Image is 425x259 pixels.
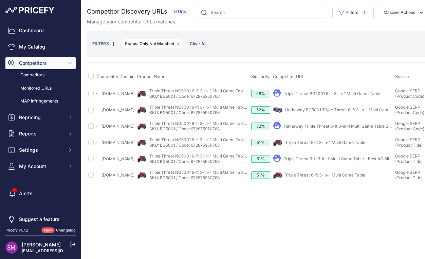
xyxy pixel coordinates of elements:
[251,90,270,97] div: 56%
[149,88,386,93] a: Triple Threat NG5001 6-ft 3-in-1 Multi Game Table - Black, Red, Blue - 71.75 Inches Long X 36 Inc...
[395,170,423,180] span: Google SERP (Product Title)
[149,137,386,142] a: Triple Threat NG5001 6-ft 3-in-1 Multi Game Table - Black, Red, Blue - 71.75 Inches Long X 36 Inc...
[56,228,76,233] a: Changelog
[101,91,134,96] a: [DOMAIN_NAME]
[285,140,365,145] a: Triple Threat 6-ft 3-in-1 Multi Game Table
[137,74,165,79] span: Product Name
[5,69,76,81] a: Competitors
[284,91,380,96] a: Triple Threat BG5001 6-ft 3-in-1 Multi Game Table
[5,95,76,107] a: MAP infringements
[41,227,55,233] span: New
[149,121,386,126] a: Triple Threat NG5001 6-ft 3-in-1 Multi Game Table - Black, Red, Blue - 71.75 Inches Long X 36 Inc...
[121,39,184,49] span: Status: Only Not Matched
[22,242,61,247] a: [PERSON_NAME]
[395,105,424,115] span: Google SERP (Product Code)
[19,114,63,121] span: Repricing
[19,163,63,170] span: My Account
[361,9,368,16] span: 1
[5,144,76,156] button: Settings
[5,24,76,37] a: Dashboard
[149,143,220,148] a: SKU: BG5001 / Code: 672875950768
[285,172,365,178] a: Triple Threat 6-ft 3-in-1 Multi Game Table
[5,160,76,172] button: My Account
[395,153,423,164] span: Google SERP (Product Title)
[5,187,76,200] a: Alerts
[284,156,408,161] a: Triple Threat 6-ft 3-in-1 Multi Game Table - Best AC Billiards LLC
[149,175,220,180] a: SKU: BG5001 / Code: 672875950768
[395,74,409,79] span: Source
[285,107,402,112] a: Hathaway BG5001 Triple Threat 6-ft 3-in-1 Multi Game Table
[101,172,134,178] a: [DOMAIN_NAME]
[22,248,93,253] a: [EMAIL_ADDRESS][DOMAIN_NAME]
[109,42,118,46] small: |
[101,107,134,112] a: [DOMAIN_NAME]
[273,74,304,79] span: Competitor URL
[96,74,134,79] span: Competitor Domain
[395,121,424,131] span: Google SERP (Product Code)
[395,137,423,148] span: Google SERP (Product Title)
[149,110,220,115] a: SKU: BG5001 / Code: 672875950768
[284,124,396,129] a: Hathaway Triple Threat 6-ft 3-in-1 Multi Game Table Black
[5,111,76,124] button: Repricing
[251,123,270,130] div: 52%
[149,126,220,131] a: SKU: BG5001 / Code: 672875950768
[101,124,134,129] a: [DOMAIN_NAME]
[5,213,76,225] a: Suggest a feature
[149,170,386,175] a: Triple Threat NG5001 6-ft 3-in-1 Multi Game Table - Black, Red, Blue - 71.75 Inches Long X 36 Inc...
[5,24,76,225] nav: Sidebar
[251,155,270,163] div: 51%
[186,40,210,47] button: Clear All
[5,7,54,14] img: Pricefy Logo
[101,156,134,161] a: [DOMAIN_NAME]
[251,139,270,146] div: 51%
[5,82,76,94] a: Monitored URLs
[332,7,374,18] button: Filters1
[87,7,167,16] h2: Competitor Discovery URLs
[170,8,190,16] span: 6 Urls
[19,60,63,67] span: Competitors
[251,106,270,114] div: 52%
[92,41,109,46] small: FILTERS
[101,140,134,145] a: [DOMAIN_NAME]
[251,171,270,179] div: 51%
[149,159,220,164] a: SKU: BG5001 / Code: 672875950768
[395,88,424,99] span: Google SERP (Product Code)
[19,147,63,153] span: Settings
[87,18,175,25] p: Manage your competitor URLs matches
[149,153,386,159] a: Triple Threat NG5001 6-ft 3-in-1 Multi Game Table - Black, Red, Blue - 71.75 Inches Long X 36 Inc...
[5,227,28,233] div: Pricefy v1.7.2
[149,105,386,110] a: Triple Threat NG5001 6-ft 3-in-1 Multi Game Table - Black, Red, Blue - 71.75 Inches Long X 36 Inc...
[5,128,76,140] button: Reports
[251,74,270,79] span: Similarity
[19,130,63,137] span: Reports
[5,57,76,69] button: Competitors
[149,94,220,99] a: SKU: BG5001 / Code: 672875950768
[5,41,76,53] a: My Catalog
[197,7,328,18] input: Search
